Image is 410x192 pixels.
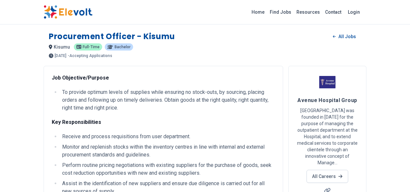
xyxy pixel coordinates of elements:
span: Bachelor [115,45,130,49]
span: Full-time [83,45,100,49]
a: All Careers [307,170,348,183]
img: Avenue Hospital Group [319,74,335,90]
a: Contact [322,7,344,17]
strong: Key Responsibilities [52,119,101,125]
strong: Job Objective/Purpose [52,75,109,81]
a: All Jobs [328,32,361,41]
li: Receive and process requisitions from user department. [60,133,275,140]
li: Monitor and replenish stocks within the inventory centres in line with internal and external proc... [60,143,275,159]
span: kisumu [54,44,70,50]
img: Elevolt [44,5,92,19]
h1: Procurement Officer - Kisumu [49,31,175,42]
span: [DATE] [55,54,66,58]
a: Login [344,6,364,19]
li: Perform routine pricing negotiations with existing suppliers for the purchase of goods, seek cost... [60,161,275,177]
li: To provide optimum levels of supplies while ensuring no stock-outs, by sourcing, placing orders a... [60,88,275,112]
a: Find Jobs [267,7,294,17]
p: - Accepting Applications [68,54,112,58]
span: Avenue Hospital Group [297,97,357,103]
a: Resources [294,7,322,17]
a: Home [249,7,267,17]
p: [GEOGRAPHIC_DATA] was founded in [DATE] for the purpose of managing the outpatient department at ... [296,107,358,166]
